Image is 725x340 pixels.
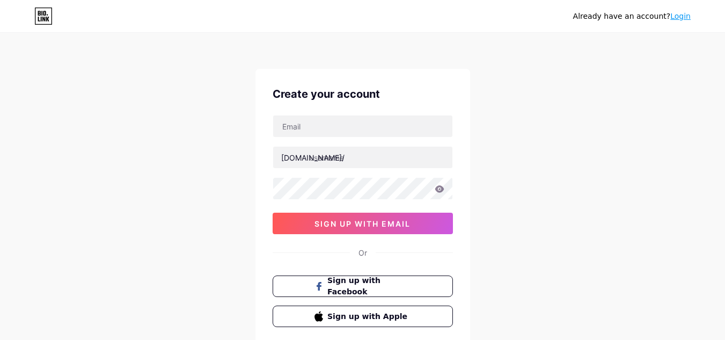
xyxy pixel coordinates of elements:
div: Create your account [273,86,453,102]
span: sign up with email [314,219,411,228]
input: Email [273,115,452,137]
div: Already have an account? [573,11,691,22]
button: sign up with email [273,213,453,234]
button: Sign up with Facebook [273,276,453,297]
span: Sign up with Apple [327,311,411,322]
div: Or [358,247,367,258]
button: Sign up with Apple [273,306,453,327]
a: Login [670,12,691,20]
span: Sign up with Facebook [327,275,411,298]
input: username [273,147,452,168]
div: [DOMAIN_NAME]/ [281,152,345,163]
